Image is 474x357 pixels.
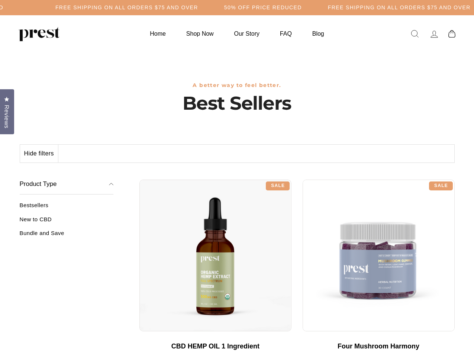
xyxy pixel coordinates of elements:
[303,26,333,41] a: Blog
[266,181,290,190] div: Sale
[328,4,471,11] h5: Free Shipping on all orders $75 and over
[20,92,455,115] h1: Best Sellers
[224,4,302,11] h5: 50% OFF PRICE REDUCED
[225,26,269,41] a: Our Story
[2,105,12,128] span: Reviews
[310,342,447,351] div: Four Mushroom Harmony
[55,4,198,11] h5: Free Shipping on all orders $75 and over
[429,181,453,190] div: Sale
[20,202,114,214] a: Bestsellers
[141,26,175,41] a: Home
[177,26,223,41] a: Shop Now
[147,342,284,351] div: CBD HEMP OIL 1 Ingredient
[20,145,58,163] button: Hide filters
[20,174,114,195] button: Product Type
[271,26,301,41] a: FAQ
[20,82,455,89] h3: A better way to feel better.
[20,216,114,228] a: New to CBD
[20,230,114,242] a: Bundle and Save
[141,26,333,41] ul: Primary
[19,26,59,41] img: PREST ORGANICS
